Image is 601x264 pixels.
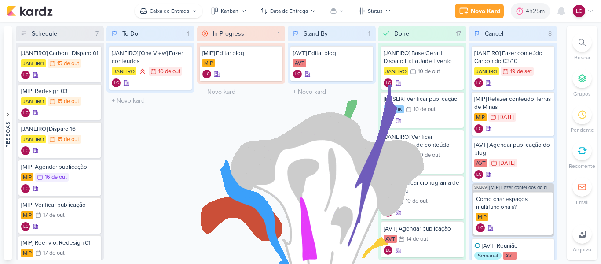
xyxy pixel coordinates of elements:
div: AVT [384,235,397,243]
div: Laís Costa [384,208,392,217]
div: Laís Costa [21,146,30,155]
div: JANEIRO [384,151,408,159]
div: Laís Costa [474,124,483,133]
div: Laís Costa [21,71,30,79]
div: Laís Costa [21,184,30,193]
div: Laís Costa [476,223,485,232]
div: Criador(a): Laís Costa [202,70,211,78]
div: JANEIRO [21,97,46,105]
p: LC [478,226,483,231]
p: LC [295,72,300,77]
div: 15 de out [57,137,79,142]
div: [MIP] Redesign 03 [21,87,99,95]
div: Criador(a): Laís Costa [384,208,392,217]
div: 15 de out [57,61,79,67]
p: LC [576,7,582,15]
div: 1 [274,29,283,38]
p: LC [476,81,481,86]
div: Laís Costa [21,222,30,231]
div: 17 de out [43,212,65,218]
p: LC [23,225,28,229]
p: Grupos [573,90,591,98]
input: + Novo kard [108,94,193,107]
p: LC [476,173,481,177]
p: LC [23,187,28,191]
div: JANEIRO [474,67,499,75]
li: Ctrl + F [567,33,597,62]
div: [AVT] Agendar publicação do blog [474,141,552,157]
div: [JANEIRO] Verificar cronograma de conteúdo [384,133,461,149]
div: AVT [474,159,487,167]
div: Criador(a): Laís Costa [384,78,392,87]
p: Buscar [574,54,590,62]
p: LC [386,211,391,215]
div: Criador(a): Laís Costa [384,162,392,171]
div: AVT [503,252,517,260]
div: Laís Costa [573,5,585,17]
div: Criador(a): Laís Costa [21,108,30,117]
div: MIP [476,213,488,221]
p: LC [23,73,28,78]
div: 1 [365,29,374,38]
p: LC [114,81,119,86]
div: [JANEIRO] [One View] Fazer conteúdos [112,49,189,65]
div: 4h25m [526,7,547,16]
div: MIP [202,59,215,67]
div: 8 [545,29,555,38]
div: [JANEIRO] Base Geral | Disparo Extra Jade Evento [384,49,461,65]
div: Laís Costa [384,78,392,87]
p: Arquivo [573,245,591,253]
div: JANEIRO [21,59,46,67]
div: [KASLIK] Verificar publicação [384,95,461,103]
p: LC [23,149,28,153]
div: 19 de set [510,69,532,74]
p: LC [386,249,391,253]
div: Laís Costa [474,78,483,87]
div: Laís Costa [384,162,392,171]
div: [MIP] Reenvio: Redesign 01 [21,239,99,247]
div: MIP [474,113,487,121]
div: Criador(a): Laís Costa [21,184,30,193]
div: Criador(a): Laís Costa [21,222,30,231]
p: LC [23,111,28,115]
p: Pendente [571,126,594,134]
div: Criador(a): Laís Costa [384,116,392,125]
div: [MIP] Editar blog [202,49,280,57]
div: Laís Costa [112,78,121,87]
div: 16 de out [45,175,67,180]
p: LC [386,119,391,123]
div: MIP [21,249,33,257]
button: Pessoas [4,26,12,260]
p: LC [386,81,391,86]
div: 10 de out [406,198,428,204]
div: Criador(a): Laís Costa [474,124,483,133]
div: Laís Costa [474,170,483,179]
div: 17 [452,29,465,38]
div: [AVT] Agendar publicação [384,225,461,233]
p: LC [476,127,481,131]
div: Semanal [474,252,502,260]
div: Laís Costa [384,246,392,255]
div: Laís Costa [202,70,211,78]
div: Criador(a): Laís Costa [112,78,121,87]
div: Como criar espaços multifuncionais? [476,195,550,211]
div: [AVT] Editar blog [293,49,370,57]
div: KASLIK [384,105,404,113]
div: MIP [384,197,396,205]
div: JANEIRO [384,67,408,75]
div: [JANEIRO] Fazer conteúdo Carbon do 03/10 [474,49,552,65]
div: JANEIRO [112,67,136,75]
input: + Novo kard [290,86,374,98]
div: 10 de out [418,69,440,74]
div: Criador(a): Laís Costa [21,71,30,79]
div: MIP [21,173,33,181]
div: [DATE] [499,160,515,166]
div: Laís Costa [384,116,392,125]
div: [MIP] Verificar publicação [21,201,99,209]
div: [JANEIRO] Carbon | Disparo 01 [21,49,99,57]
div: 7 [92,29,102,38]
img: kardz.app [7,6,53,16]
p: Recorrente [569,162,595,170]
div: [DATE] [498,115,514,120]
div: 17 de out [43,250,65,256]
